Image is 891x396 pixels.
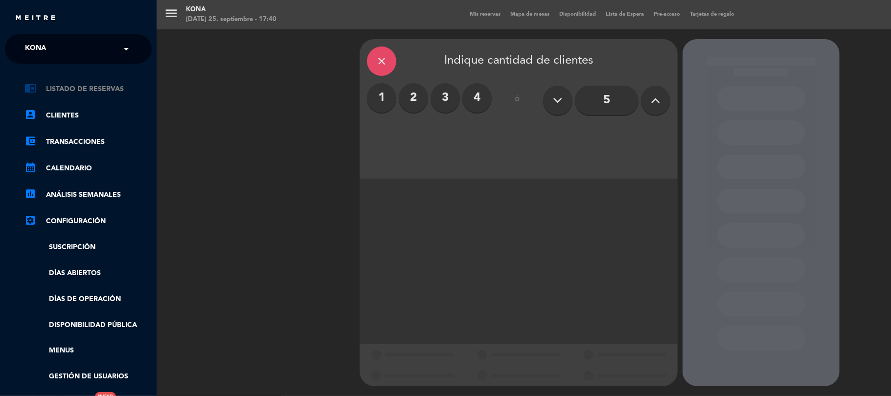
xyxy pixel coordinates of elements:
img: MEITRE [15,15,56,22]
a: chrome_reader_modeListado de Reservas [24,83,152,95]
i: chrome_reader_mode [24,82,36,94]
a: Disponibilidad pública [24,320,152,331]
i: account_box [24,109,36,120]
a: account_boxClientes [24,110,152,121]
a: Días de Operación [24,294,152,305]
i: account_balance_wallet [24,135,36,147]
span: Kona [25,39,46,59]
a: Días abiertos [24,268,152,279]
a: account_balance_walletTransacciones [24,136,152,148]
a: Configuración [24,215,152,227]
i: assessment [24,188,36,200]
a: Suscripción [24,242,152,253]
a: Gestión de usuarios [24,371,152,382]
a: calendar_monthCalendario [24,163,152,174]
a: assessmentANÁLISIS SEMANALES [24,189,152,201]
i: settings_applications [24,214,36,226]
i: calendar_month [24,162,36,173]
a: Menus [24,345,152,356]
